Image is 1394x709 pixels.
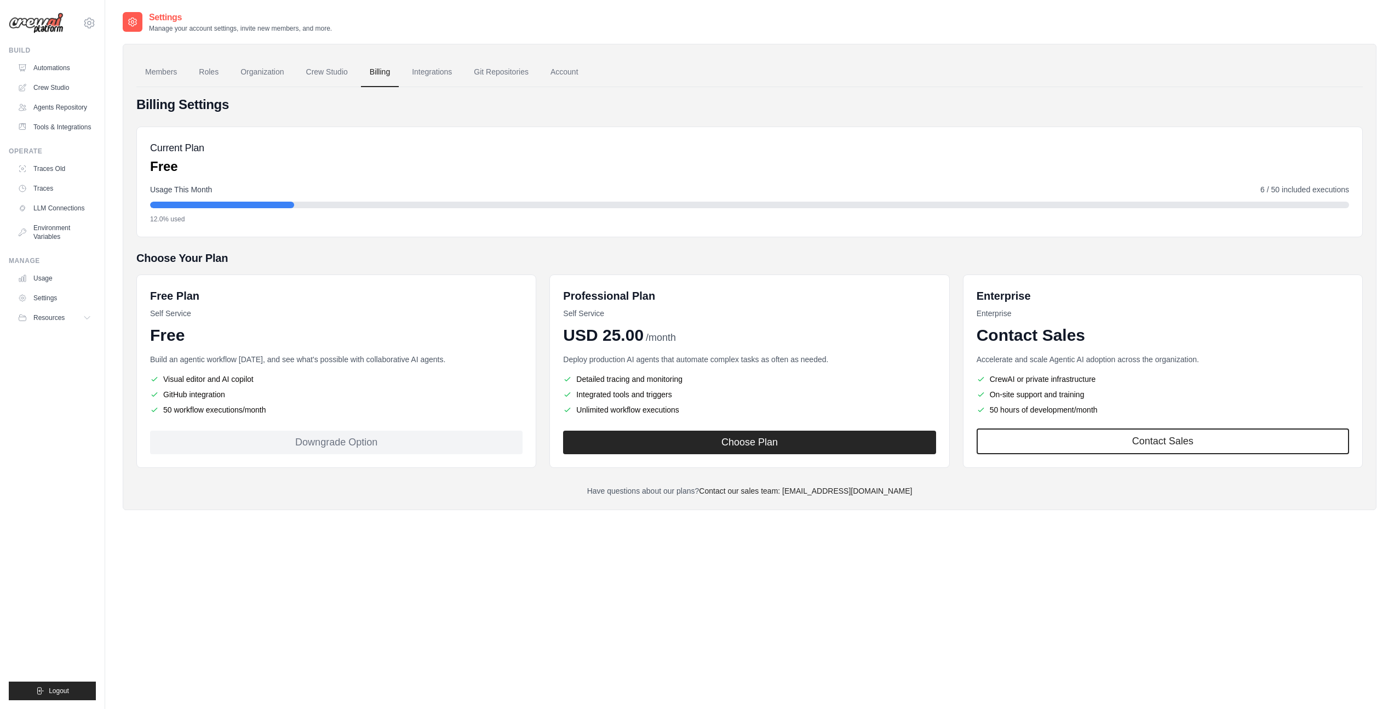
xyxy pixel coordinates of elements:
[150,354,523,365] p: Build an agentic workflow [DATE], and see what's possible with collaborative AI agents.
[13,309,96,327] button: Resources
[977,288,1349,304] h6: Enterprise
[563,389,936,400] li: Integrated tools and triggers
[33,313,65,322] span: Resources
[563,325,644,345] span: USD 25.00
[977,308,1349,319] p: Enterprise
[49,687,69,695] span: Logout
[563,288,655,304] h6: Professional Plan
[9,13,64,34] img: Logo
[13,270,96,287] a: Usage
[150,389,523,400] li: GitHub integration
[297,58,357,87] a: Crew Studio
[977,404,1349,415] li: 50 hours of development/month
[403,58,461,87] a: Integrations
[13,99,96,116] a: Agents Repository
[150,184,212,195] span: Usage This Month
[13,160,96,178] a: Traces Old
[563,354,936,365] p: Deploy production AI agents that automate complex tasks as often as needed.
[150,308,523,319] p: Self Service
[563,404,936,415] li: Unlimited workflow executions
[136,485,1363,496] p: Have questions about our plans?
[9,147,96,156] div: Operate
[150,140,204,156] h5: Current Plan
[9,682,96,700] button: Logout
[563,431,936,454] button: Choose Plan
[13,118,96,136] a: Tools & Integrations
[977,428,1349,454] a: Contact Sales
[13,199,96,217] a: LLM Connections
[9,256,96,265] div: Manage
[232,58,292,87] a: Organization
[13,79,96,96] a: Crew Studio
[13,219,96,245] a: Environment Variables
[150,288,199,304] h6: Free Plan
[149,24,332,33] p: Manage your account settings, invite new members, and more.
[563,374,936,385] li: Detailed tracing and monitoring
[150,431,523,454] div: Downgrade Option
[150,404,523,415] li: 50 workflow executions/month
[977,354,1349,365] p: Accelerate and scale Agentic AI adoption across the organization.
[149,11,332,24] h2: Settings
[13,180,96,197] a: Traces
[977,374,1349,385] li: CrewAI or private infrastructure
[563,308,936,319] p: Self Service
[13,289,96,307] a: Settings
[977,389,1349,400] li: On-site support and training
[150,158,204,175] p: Free
[361,58,399,87] a: Billing
[136,96,1363,113] h4: Billing Settings
[190,58,227,87] a: Roles
[13,59,96,77] a: Automations
[150,215,185,224] span: 12.0% used
[136,58,186,87] a: Members
[150,325,523,345] div: Free
[9,46,96,55] div: Build
[150,374,523,385] li: Visual editor and AI copilot
[699,487,912,495] a: Contact our sales team: [EMAIL_ADDRESS][DOMAIN_NAME]
[465,58,537,87] a: Git Repositories
[1260,184,1349,195] span: 6 / 50 included executions
[646,330,676,345] span: /month
[136,250,1363,266] h5: Choose Your Plan
[977,325,1349,345] div: Contact Sales
[542,58,587,87] a: Account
